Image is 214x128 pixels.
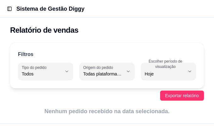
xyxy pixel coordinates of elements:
[141,63,196,80] button: Escolher período de visualizaçãoHoje
[83,65,115,70] label: Origem do pedido
[18,63,73,80] button: Tipo do pedidoTodos
[79,63,135,80] button: Origem do pedidoTodas plataformas (Diggy, iFood)
[83,71,123,77] span: Todas plataformas (Diggy, iFood)
[18,51,33,58] p: Filtros
[145,71,185,77] span: Hoje
[22,65,49,70] label: Tipo do pedido
[16,4,84,13] h1: Sistema de Gestão Diggy
[145,58,188,69] label: Escolher período de visualização
[165,92,199,99] span: Exportar relatório
[10,107,204,116] article: Nenhum pedido recebido na data selecionada.
[22,71,62,77] span: Todos
[160,91,204,101] button: Exportar relatório
[10,25,78,35] h2: Relatório de vendas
